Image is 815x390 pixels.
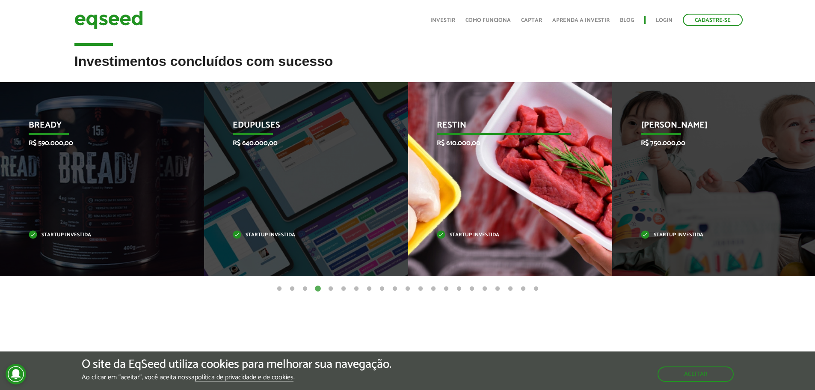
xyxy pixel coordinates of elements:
button: 21 of 21 [532,285,540,293]
a: política de privacidade e de cookies [195,374,293,381]
a: Captar [521,18,542,23]
p: Bready [29,120,163,135]
button: 2 of 21 [288,285,296,293]
p: R$ 640.000,00 [233,139,367,147]
button: 4 of 21 [314,285,322,293]
a: Login [656,18,673,23]
button: 6 of 21 [339,285,348,293]
button: 1 of 21 [275,285,284,293]
button: 5 of 21 [326,285,335,293]
p: Ao clicar em "aceitar", você aceita nossa . [82,373,391,381]
button: 14 of 21 [442,285,450,293]
button: 11 of 21 [403,285,412,293]
button: Aceitar [658,366,734,382]
button: 15 of 21 [455,285,463,293]
p: Startup investida [437,233,571,238]
h5: O site da EqSeed utiliza cookies para melhorar sua navegação. [82,358,391,371]
button: 7 of 21 [352,285,361,293]
h2: Investimentos concluídos com sucesso [74,54,741,82]
p: Restin [437,120,571,135]
button: 12 of 21 [416,285,425,293]
a: Investir [430,18,455,23]
button: 20 of 21 [519,285,528,293]
button: 16 of 21 [468,285,476,293]
button: 19 of 21 [506,285,515,293]
button: 3 of 21 [301,285,309,293]
p: Startup investida [233,233,367,238]
button: 13 of 21 [429,285,438,293]
a: Cadastre-se [683,14,743,26]
img: EqSeed [74,9,143,31]
a: Blog [620,18,634,23]
p: Startup investida [641,233,775,238]
button: 17 of 21 [480,285,489,293]
a: Aprenda a investir [552,18,610,23]
p: R$ 750.000,00 [641,139,775,147]
p: Edupulses [233,120,367,135]
button: 8 of 21 [365,285,373,293]
p: Startup investida [29,233,163,238]
p: R$ 590.000,00 [29,139,163,147]
p: [PERSON_NAME] [641,120,775,135]
button: 9 of 21 [378,285,386,293]
p: R$ 610.000,00 [437,139,571,147]
button: 10 of 21 [391,285,399,293]
button: 18 of 21 [493,285,502,293]
a: Como funciona [465,18,511,23]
